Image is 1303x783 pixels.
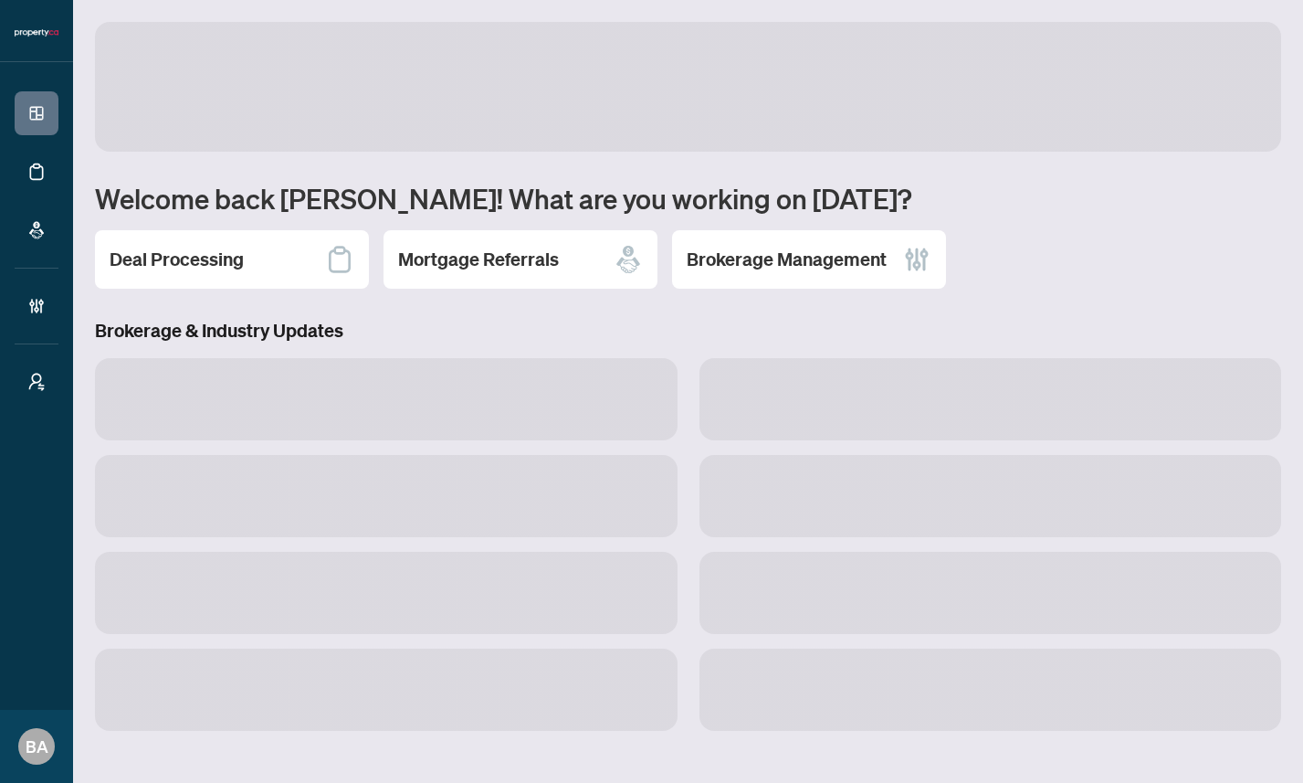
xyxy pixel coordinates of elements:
[95,181,1281,216] h1: Welcome back [PERSON_NAME]! What are you working on [DATE]?
[687,247,887,272] h2: Brokerage Management
[398,247,559,272] h2: Mortgage Referrals
[27,373,46,391] span: user-switch
[26,734,48,759] span: BA
[15,27,58,38] img: logo
[95,318,1281,344] h3: Brokerage & Industry Updates
[110,247,244,272] h2: Deal Processing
